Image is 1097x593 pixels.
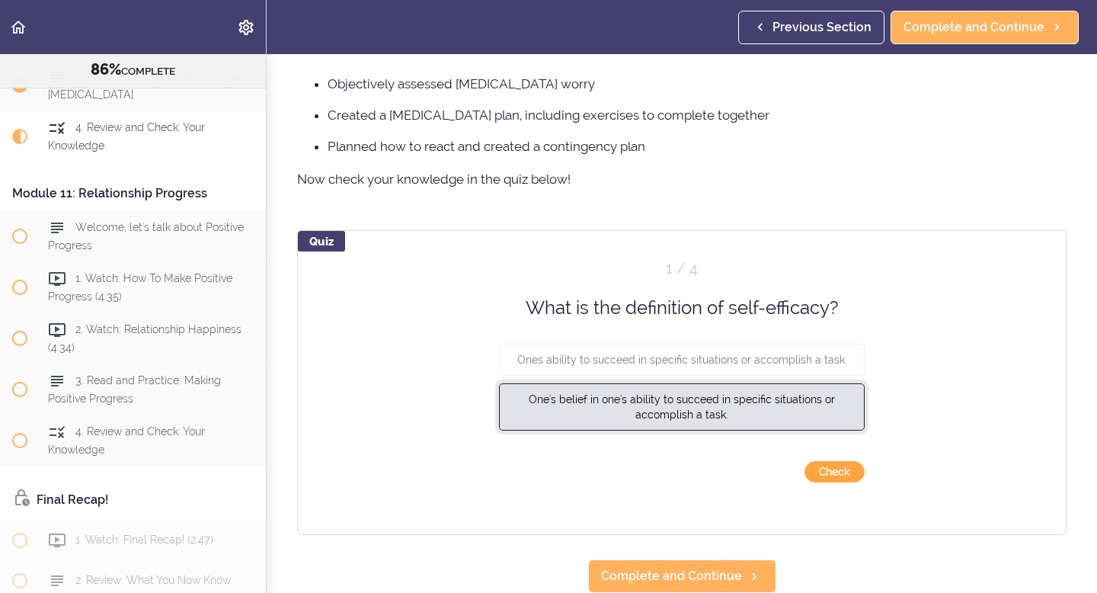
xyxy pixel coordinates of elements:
span: One's belief in one's ability to succeed in specific situations or accomplish a task. [529,393,835,421]
span: 4. Review and Check: Your Knowledge [48,425,205,455]
div: Question 1 out of 4 [499,258,865,280]
span: 2. Watch: Relationship Happiness (4:34) [48,323,241,353]
a: Complete and Continue [891,11,1079,44]
span: 2. Review: What You Now Know [75,575,231,587]
span: Ones ability to succeed in specific situations or accomplish a task. [517,354,847,366]
svg: Back to course curriculum [9,18,27,37]
span: Welcome, let's talk about Positive Progress [48,221,244,251]
span: Now check your knowledge in the quiz below! [297,171,571,187]
a: Complete and Continue [588,559,776,593]
span: Complete and Continue [601,567,742,585]
span: 1. Watch: How To Make Positive Progress (4:35) [48,272,232,302]
span: 3. Read and Practice: Making Positive Progress [48,374,221,404]
div: COMPLETE [19,60,247,80]
span: Previous Section [772,18,872,37]
li: Objectively assessed [MEDICAL_DATA] worry [328,74,1067,94]
a: Previous Section [738,11,884,44]
button: Ones ability to succeed in specific situations or accomplish a task. [499,344,865,376]
li: Created a [MEDICAL_DATA] plan, including exercises to complete together [328,105,1067,125]
span: 4. Review and Check: Your Knowledge [48,121,205,151]
span: 1. Watch: Final Recap! (2:47) [75,534,213,547]
span: Complete and Continue [904,18,1044,37]
span: 86% [91,60,121,79]
button: submit answer [804,461,865,482]
svg: Settings Menu [237,18,255,37]
li: Planned how to react and created a contingency plan [328,136,1067,156]
div: What is the definition of self-efficacy? [461,295,903,321]
div: Quiz [298,231,345,252]
button: One's belief in one's ability to succeed in specific situations or accomplish a task. [499,383,865,431]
